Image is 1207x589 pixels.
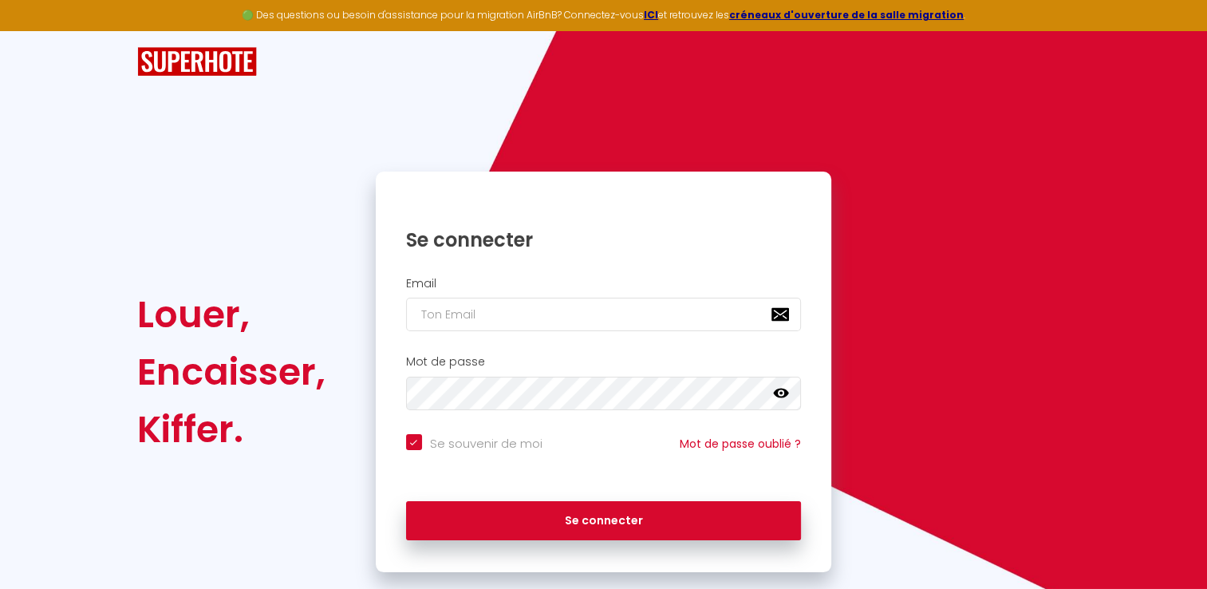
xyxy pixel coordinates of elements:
button: Se connecter [406,501,802,541]
div: Kiffer. [137,401,325,458]
a: ICI [644,8,658,22]
a: Mot de passe oublié ? [680,436,801,452]
h2: Email [406,277,802,291]
a: créneaux d'ouverture de la salle migration [729,8,964,22]
img: SuperHote logo [137,47,257,77]
button: Ouvrir le widget de chat LiveChat [13,6,61,54]
div: Louer, [137,286,325,343]
div: Encaisser, [137,343,325,401]
h1: Se connecter [406,227,802,252]
h2: Mot de passe [406,355,802,369]
input: Ton Email [406,298,802,331]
